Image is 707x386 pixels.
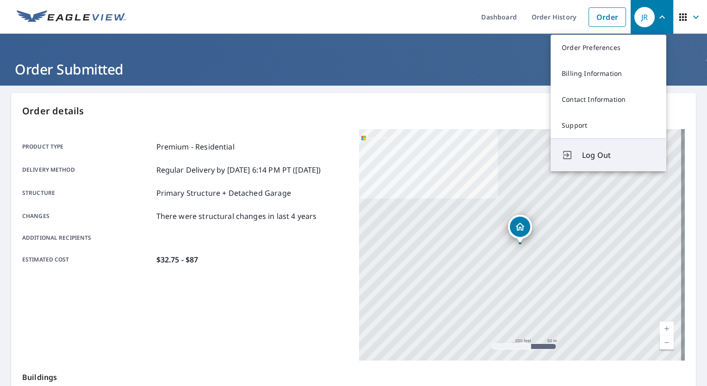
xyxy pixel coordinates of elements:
p: Premium - Residential [156,141,235,152]
span: Log Out [582,149,655,161]
a: Current Level 17, Zoom Out [660,336,674,349]
p: Product type [22,141,153,152]
p: Delivery method [22,164,153,175]
div: Dropped pin, building 1, Residential property, 1732 E Phillips Ave Littleton, CO 80122 [508,215,532,243]
img: EV Logo [17,10,126,24]
a: Contact Information [551,87,666,112]
div: JR [634,7,655,27]
p: Estimated cost [22,254,153,265]
h1: Order Submitted [11,60,696,79]
p: $32.75 - $87 [156,254,198,265]
p: Changes [22,211,153,222]
p: There were structural changes in last 4 years [156,211,317,222]
p: Primary Structure + Detached Garage [156,187,291,199]
p: Regular Delivery by [DATE] 6:14 PM PT ([DATE]) [156,164,321,175]
a: Order [589,7,626,27]
a: Current Level 17, Zoom In [660,322,674,336]
a: Billing Information [551,61,666,87]
button: Log Out [551,138,666,171]
p: Additional recipients [22,234,153,242]
a: Order Preferences [551,35,666,61]
p: Order details [22,104,685,118]
a: Support [551,112,666,138]
p: Structure [22,187,153,199]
